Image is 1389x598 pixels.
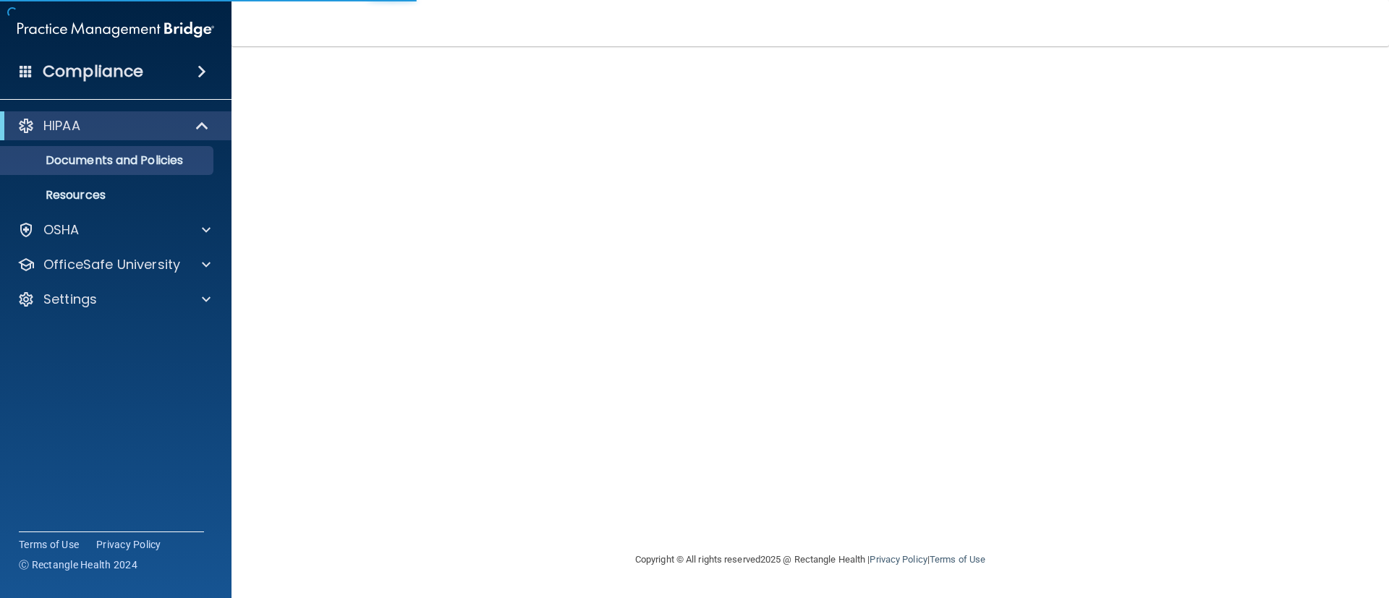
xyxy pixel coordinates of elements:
p: OfficeSafe University [43,256,180,273]
p: OSHA [43,221,80,239]
a: OSHA [17,221,211,239]
a: Settings [17,291,211,308]
a: Privacy Policy [96,537,161,552]
p: HIPAA [43,117,80,134]
img: PMB logo [17,15,214,44]
a: HIPAA [17,117,210,134]
a: Terms of Use [930,554,985,565]
p: Settings [43,291,97,308]
span: Ⓒ Rectangle Health 2024 [19,558,137,572]
a: Terms of Use [19,537,79,552]
p: Resources [9,188,207,202]
p: Documents and Policies [9,153,207,168]
h4: Compliance [43,61,143,82]
div: Copyright © All rights reserved 2025 @ Rectangle Health | | [546,537,1074,583]
a: Privacy Policy [870,554,927,565]
a: OfficeSafe University [17,256,211,273]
